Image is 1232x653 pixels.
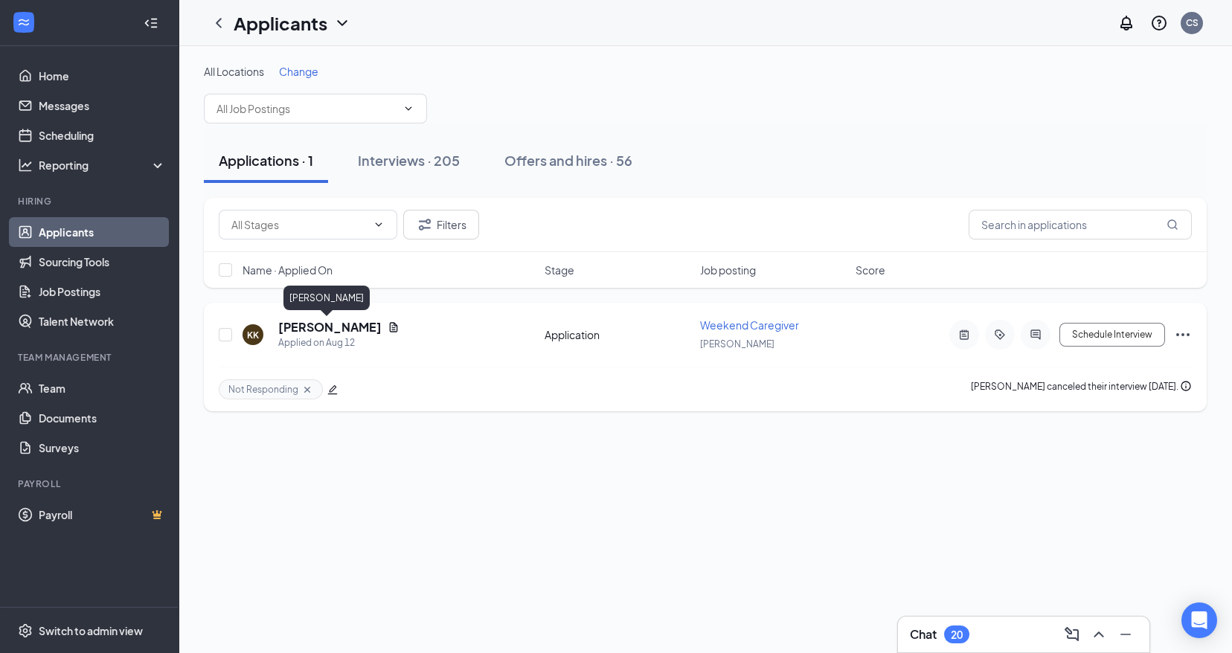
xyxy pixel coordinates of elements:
input: All Job Postings [216,100,397,117]
svg: Settings [18,623,33,638]
span: Stage [545,263,574,277]
div: Interviews · 205 [358,151,460,170]
span: Change [279,65,318,78]
span: Job posting [700,263,756,277]
svg: Notifications [1117,14,1135,32]
svg: Ellipses [1174,326,1192,344]
div: KK [247,329,259,341]
svg: ActiveTag [991,329,1009,341]
div: Reporting [39,158,167,173]
div: Team Management [18,351,163,364]
a: Team [39,373,166,403]
span: Not Responding [228,383,298,396]
svg: Analysis [18,158,33,173]
h5: [PERSON_NAME] [278,319,382,335]
div: Payroll [18,477,163,490]
svg: ActiveChat [1027,329,1045,341]
a: Applicants [39,217,166,247]
div: [PERSON_NAME] [283,286,370,310]
svg: WorkstreamLogo [16,15,31,30]
span: edit [327,385,338,395]
div: [PERSON_NAME] canceled their interview [DATE]. [971,379,1192,399]
div: Switch to admin view [39,623,143,638]
svg: ComposeMessage [1063,625,1081,643]
svg: ChevronDown [373,219,385,231]
svg: ChevronDown [333,14,351,32]
div: Open Intercom Messenger [1181,602,1217,638]
span: Weekend Caregiver [700,318,799,332]
div: Applications · 1 [219,151,313,170]
a: PayrollCrown [39,500,166,530]
svg: ActiveNote [955,329,973,341]
input: All Stages [231,216,367,233]
span: Name · Applied On [243,263,333,277]
span: All Locations [204,65,264,78]
svg: Info [1180,380,1192,392]
button: ComposeMessage [1060,623,1084,646]
h3: Chat [910,626,937,643]
h1: Applicants [234,10,327,36]
a: Talent Network [39,306,166,336]
div: Application [545,327,691,342]
svg: Document [388,321,400,333]
svg: Collapse [144,16,158,30]
div: Offers and hires · 56 [504,151,632,170]
svg: Minimize [1117,625,1135,643]
svg: MagnifyingGlass [1167,219,1178,231]
button: Filter Filters [403,210,479,239]
a: Surveys [39,433,166,463]
button: Minimize [1114,623,1138,646]
a: Sourcing Tools [39,247,166,277]
a: Job Postings [39,277,166,306]
button: Schedule Interview [1059,323,1165,347]
div: Applied on Aug 12 [278,335,400,350]
svg: Filter [416,216,434,234]
a: Messages [39,91,166,120]
a: Documents [39,403,166,433]
span: Score [856,263,885,277]
div: 20 [951,628,963,641]
div: CS [1186,16,1199,29]
a: Home [39,61,166,91]
svg: QuestionInfo [1150,14,1168,32]
button: ChevronUp [1087,623,1111,646]
div: Hiring [18,195,163,208]
input: Search in applications [969,210,1192,239]
svg: ChevronDown [402,103,414,115]
a: Scheduling [39,120,166,150]
svg: Cross [301,384,313,396]
svg: ChevronUp [1090,625,1108,643]
span: [PERSON_NAME] [700,338,774,350]
svg: ChevronLeft [210,14,228,32]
